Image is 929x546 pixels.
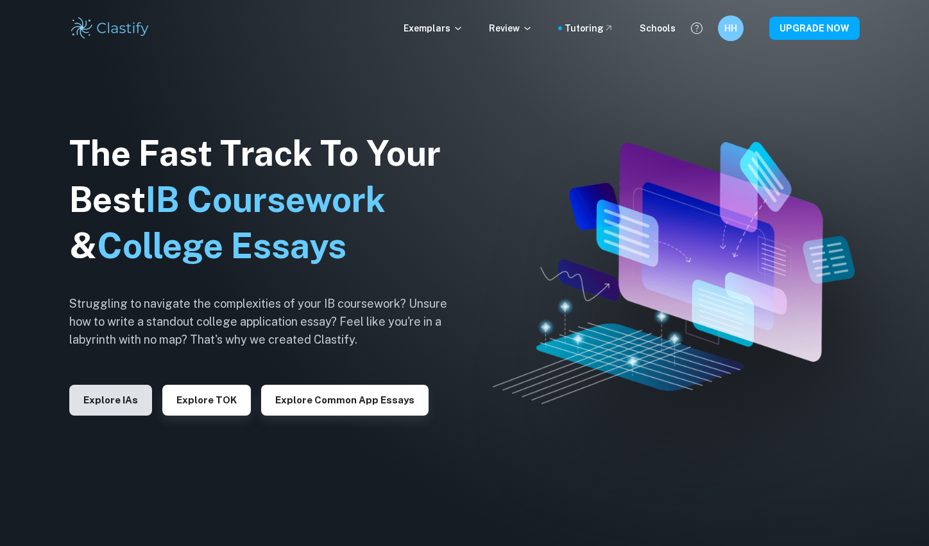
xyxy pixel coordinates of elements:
button: Explore TOK [162,385,251,416]
span: College Essays [97,225,346,266]
a: Explore TOK [162,393,251,405]
a: Tutoring [565,21,614,35]
h6: Struggling to navigate the complexities of your IB coursework? Unsure how to write a standout col... [69,295,467,349]
button: UPGRADE NOW [769,17,860,40]
img: Clastify logo [69,15,151,41]
button: Explore Common App essays [261,385,429,416]
a: Explore IAs [69,393,152,405]
p: Exemplars [404,21,463,35]
span: IB Coursework [146,179,386,220]
h6: HH [724,21,738,35]
button: Explore IAs [69,385,152,416]
h1: The Fast Track To Your Best & [69,130,467,269]
a: Schools [640,21,676,35]
p: Review [489,21,533,35]
button: HH [718,15,744,41]
button: Help and Feedback [686,17,708,39]
img: Clastify hero [493,142,855,404]
a: Explore Common App essays [261,393,429,405]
